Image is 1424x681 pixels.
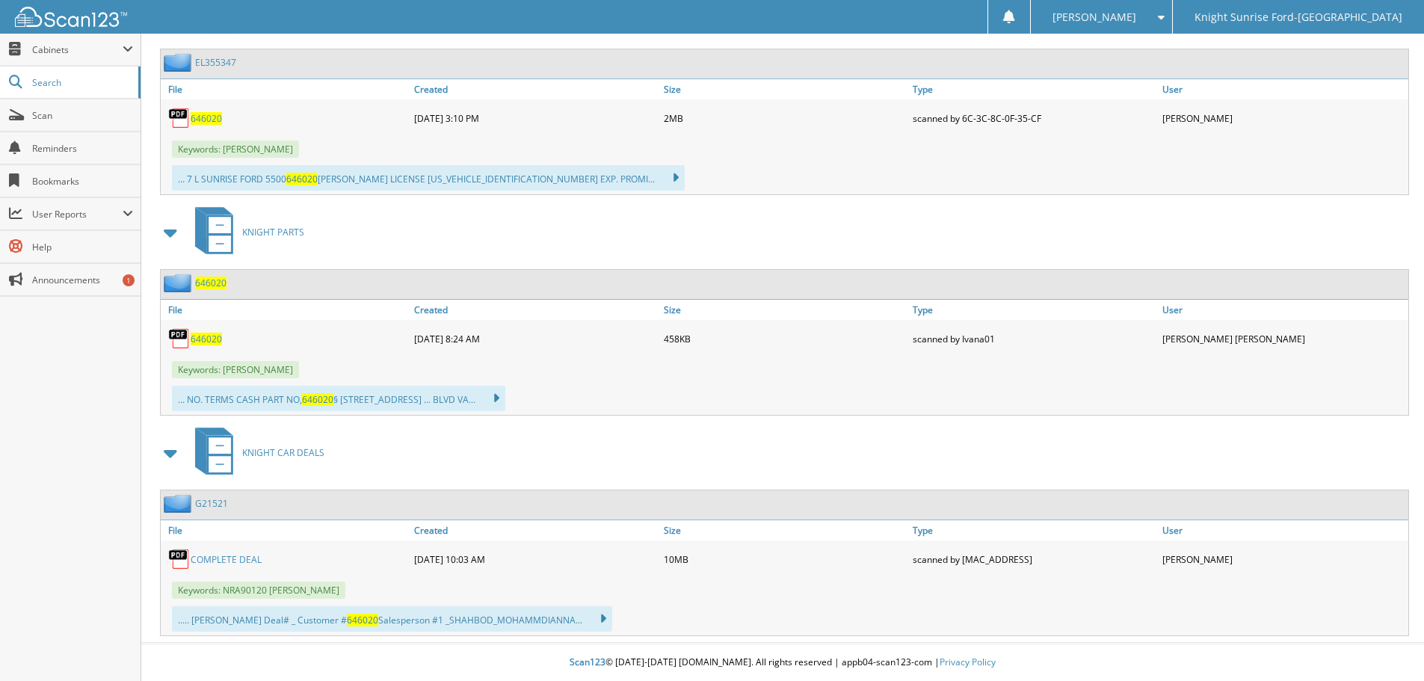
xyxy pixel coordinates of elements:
[909,79,1159,99] a: Type
[141,644,1424,681] div: © [DATE]-[DATE] [DOMAIN_NAME]. All rights reserved | appb04-scan123-com |
[172,386,505,411] div: ... NO. TERMS CASH PART NO, § [STREET_ADDRESS] ... BLVD VA...
[161,520,410,540] a: File
[172,606,612,632] div: ..... [PERSON_NAME] Deal# _ Customer # Salesperson #1 _SHAHBOD_MOHAMMDIANNA...
[410,103,660,133] div: [DATE] 3:10 PM
[186,423,324,482] a: KNIGHT CAR DEALS
[302,393,333,406] span: 646020
[32,109,133,122] span: Scan
[1159,103,1408,133] div: [PERSON_NAME]
[410,544,660,574] div: [DATE] 10:03 AM
[410,79,660,99] a: Created
[191,112,222,125] a: 646020
[242,226,304,238] span: KNIGHT PARTS
[1052,13,1136,22] span: [PERSON_NAME]
[32,175,133,188] span: Bookmarks
[168,548,191,570] img: PDF.png
[909,103,1159,133] div: scanned by 6C-3C-8C-0F-35-CF
[660,324,910,354] div: 458KB
[660,79,910,99] a: Size
[32,76,131,89] span: Search
[172,361,299,378] span: Keywords: [PERSON_NAME]
[161,79,410,99] a: File
[1195,13,1402,22] span: Knight Sunrise Ford-[GEOGRAPHIC_DATA]
[164,494,195,513] img: folder2.png
[909,324,1159,354] div: scanned by Ivana01
[1159,324,1408,354] div: [PERSON_NAME] [PERSON_NAME]
[660,103,910,133] div: 2MB
[32,43,123,56] span: Cabinets
[195,277,226,289] a: 646020
[32,208,123,221] span: User Reports
[1159,520,1408,540] a: User
[15,7,127,27] img: scan123-logo-white.svg
[195,56,236,69] a: EL355347
[940,656,996,668] a: Privacy Policy
[347,614,378,626] span: 646020
[168,327,191,350] img: PDF.png
[191,333,222,345] a: 646020
[172,165,685,191] div: ... 7 L SUNRISE FORD 5500 [PERSON_NAME] LICENSE [US_VEHICLE_IDENTIFICATION_NUMBER] EXP. PROMI...
[32,241,133,253] span: Help
[32,142,133,155] span: Reminders
[172,582,345,599] span: Keywords: NRA90120 [PERSON_NAME]
[410,324,660,354] div: [DATE] 8:24 AM
[660,544,910,574] div: 10MB
[123,274,135,286] div: 1
[1159,544,1408,574] div: [PERSON_NAME]
[195,497,228,510] a: G21521
[242,446,324,459] span: KNIGHT CAR DEALS
[909,520,1159,540] a: Type
[410,520,660,540] a: Created
[164,53,195,72] img: folder2.png
[286,173,318,185] span: 646020
[909,300,1159,320] a: Type
[191,553,262,566] a: COMPLETE DEAL
[660,300,910,320] a: Size
[172,141,299,158] span: Keywords: [PERSON_NAME]
[909,544,1159,574] div: scanned by [MAC_ADDRESS]
[570,656,605,668] span: Scan123
[186,203,304,262] a: KNIGHT PARTS
[161,300,410,320] a: File
[660,520,910,540] a: Size
[410,300,660,320] a: Created
[164,274,195,292] img: folder2.png
[1159,79,1408,99] a: User
[32,274,133,286] span: Announcements
[168,107,191,129] img: PDF.png
[1159,300,1408,320] a: User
